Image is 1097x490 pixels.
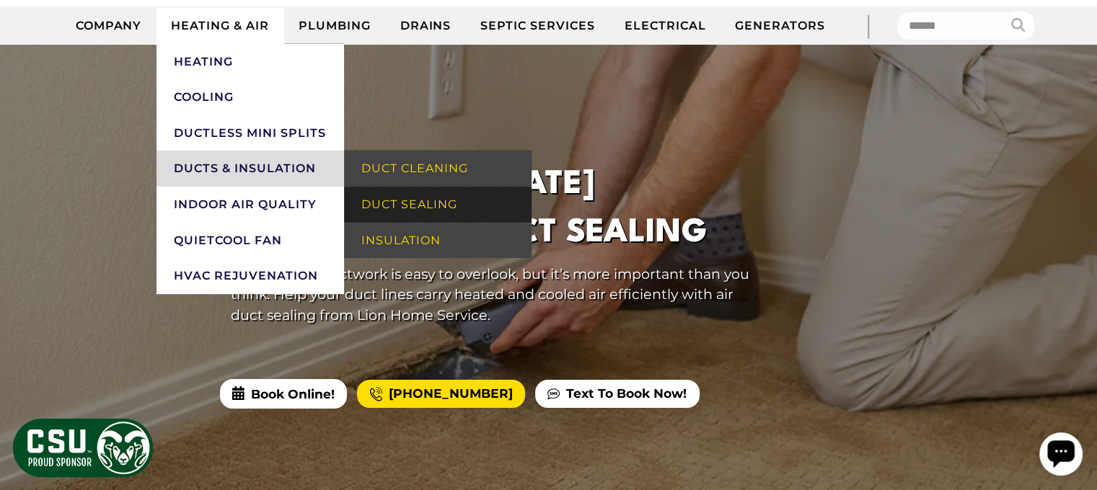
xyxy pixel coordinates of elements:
a: Generators [721,8,840,44]
img: CSU Sponsor Badge [11,416,155,479]
a: Duct Sealing [344,187,532,223]
a: Duct Cleaning [344,151,532,187]
a: Insulation [344,223,532,259]
a: Indoor Air Quality [157,187,344,223]
a: Septic Services [466,8,609,44]
a: [PHONE_NUMBER] [357,380,524,409]
a: Cooling [157,79,344,115]
a: Heating [157,44,344,80]
a: Heating & Air [157,8,283,44]
div: Open chat widget [6,6,49,49]
a: HVAC Rejuvenation [157,258,344,294]
span: Book Online! [220,379,347,408]
a: Text To Book Now! [535,380,699,409]
a: Ductless Mini Splits [157,115,344,151]
a: Company [61,8,157,44]
a: QuietCool Fan [157,223,344,259]
a: Drains [386,8,467,44]
p: Your home’s ductwork is easy to overlook, but it’s more important than you think. Help your duct ... [231,264,756,326]
div: | [840,6,897,45]
a: Plumbing [284,8,386,44]
a: Electrical [610,8,721,44]
a: Ducts & Insulation [157,151,344,187]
